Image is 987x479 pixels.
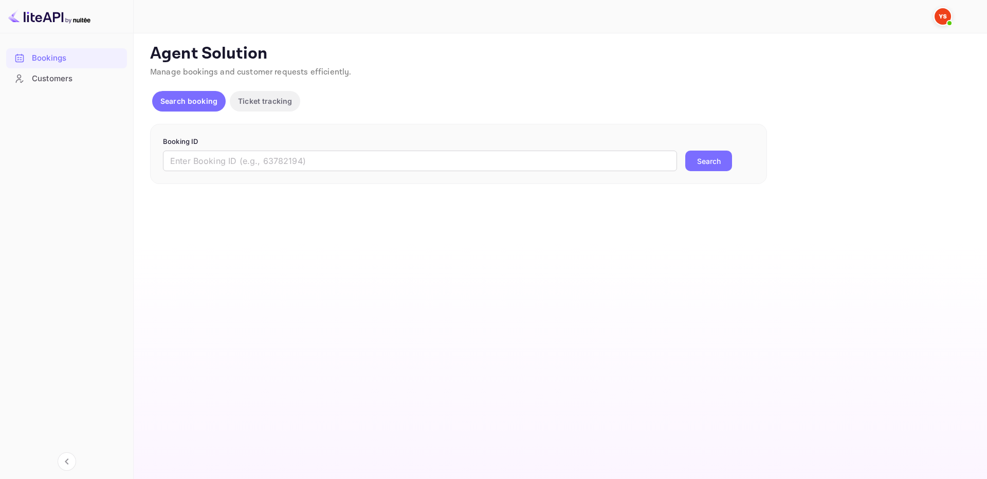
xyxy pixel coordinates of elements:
div: Customers [32,73,122,85]
p: Booking ID [163,137,754,147]
a: Bookings [6,48,127,67]
p: Ticket tracking [238,96,292,106]
img: Yandex Support [935,8,951,25]
p: Search booking [160,96,217,106]
a: Customers [6,69,127,88]
div: Bookings [6,48,127,68]
img: LiteAPI logo [8,8,90,25]
div: Customers [6,69,127,89]
button: Search [685,151,732,171]
button: Collapse navigation [58,452,76,471]
span: Manage bookings and customer requests efficiently. [150,67,352,78]
p: Agent Solution [150,44,968,64]
input: Enter Booking ID (e.g., 63782194) [163,151,677,171]
div: Bookings [32,52,122,64]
